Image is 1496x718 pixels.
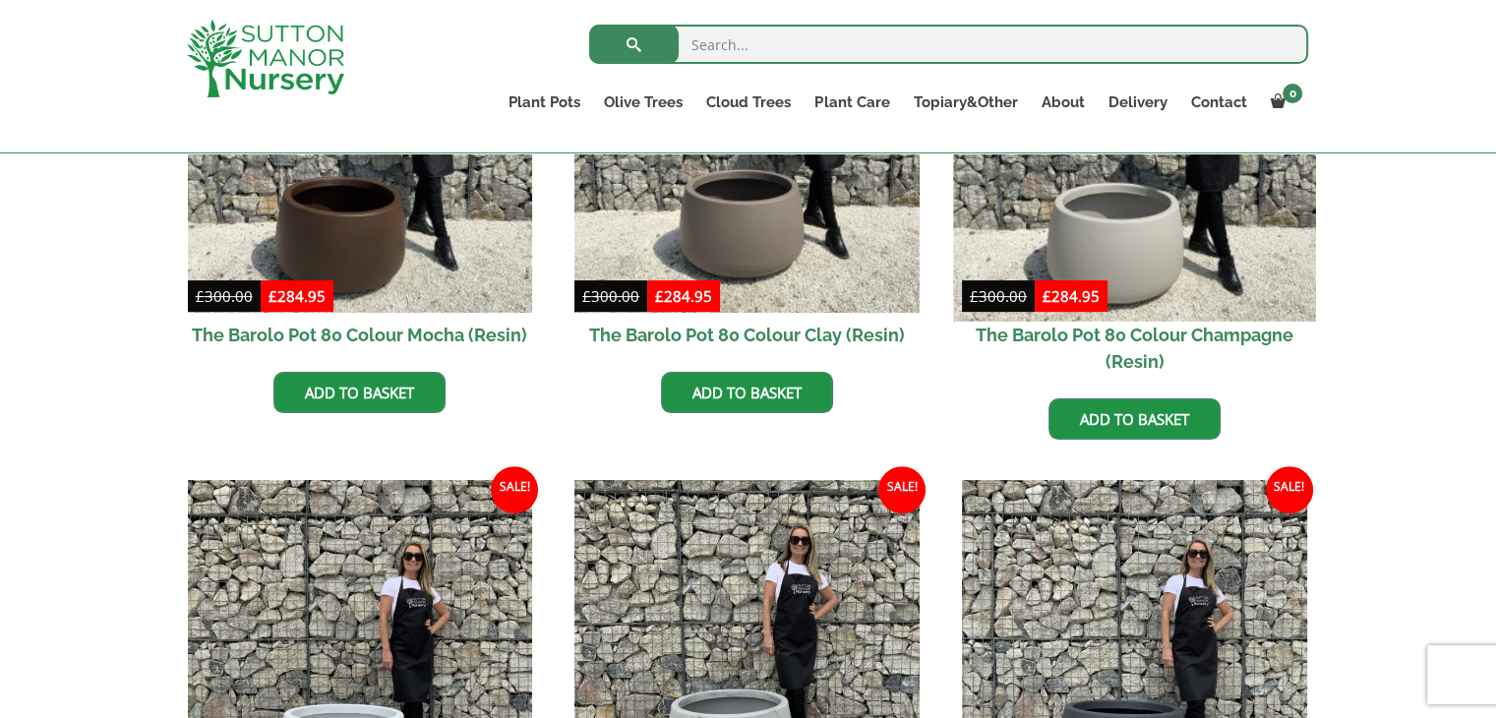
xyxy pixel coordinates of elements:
img: logo [187,20,344,97]
h2: The Barolo Pot 80 Colour Champagne (Resin) [962,313,1307,384]
span: 0 [1283,84,1302,103]
a: 0 [1258,89,1308,116]
span: Sale! [1266,466,1313,513]
a: Cloud Trees [694,89,803,116]
bdi: 300.00 [582,286,639,306]
h2: The Barolo Pot 80 Colour Mocha (Resin) [188,313,533,357]
bdi: 284.95 [655,286,712,306]
span: £ [196,286,205,306]
a: Topiary&Other [901,89,1029,116]
h2: The Barolo Pot 80 Colour Clay (Resin) [574,313,920,357]
a: About [1029,89,1096,116]
a: Add to basket: “The Barolo Pot 80 Colour Mocha (Resin)” [273,372,446,413]
span: £ [970,286,979,306]
span: £ [655,286,664,306]
a: Olive Trees [592,89,694,116]
a: Plant Care [803,89,901,116]
a: Add to basket: “The Barolo Pot 80 Colour Clay (Resin)” [661,372,833,413]
span: £ [269,286,277,306]
span: Sale! [491,466,538,513]
input: Search... [589,25,1308,64]
bdi: 284.95 [1043,286,1100,306]
span: £ [582,286,591,306]
a: Delivery [1096,89,1178,116]
a: Add to basket: “The Barolo Pot 80 Colour Champagne (Resin)” [1048,398,1221,440]
bdi: 300.00 [196,286,253,306]
a: Contact [1178,89,1258,116]
span: £ [1043,286,1051,306]
a: Plant Pots [497,89,592,116]
bdi: 284.95 [269,286,326,306]
span: Sale! [878,466,926,513]
bdi: 300.00 [970,286,1027,306]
